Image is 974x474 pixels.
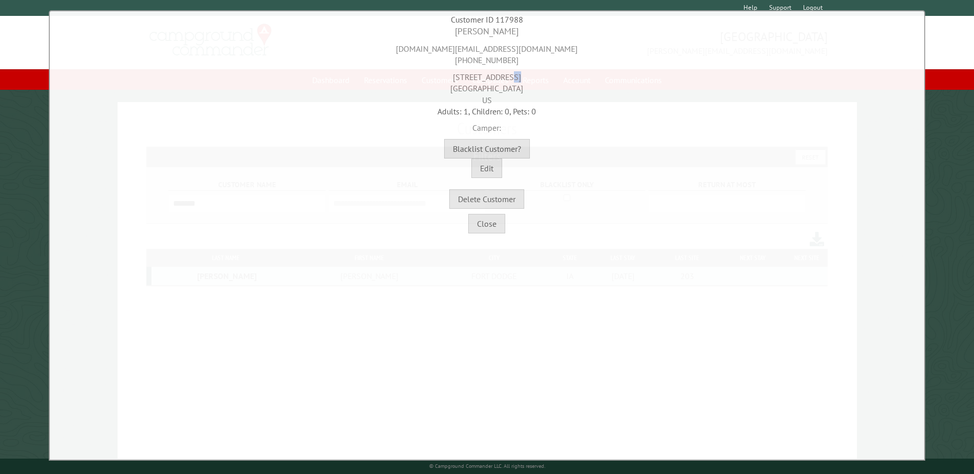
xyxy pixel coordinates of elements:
button: Edit [471,159,502,178]
div: Adults: 1, Children: 0, Pets: 0 [52,106,922,117]
div: [PERSON_NAME] [52,25,922,38]
small: © Campground Commander LLC. All rights reserved. [429,463,545,469]
button: Delete Customer [449,189,524,209]
div: Customer ID 117988 [52,14,922,25]
div: [DOMAIN_NAME][EMAIL_ADDRESS][DOMAIN_NAME] [PHONE_NUMBER] [52,38,922,66]
div: Camper: [52,117,922,133]
button: Close [468,214,505,233]
button: Blacklist Customer? [444,139,530,159]
div: [STREET_ADDRESS] [GEOGRAPHIC_DATA] US [52,66,922,106]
